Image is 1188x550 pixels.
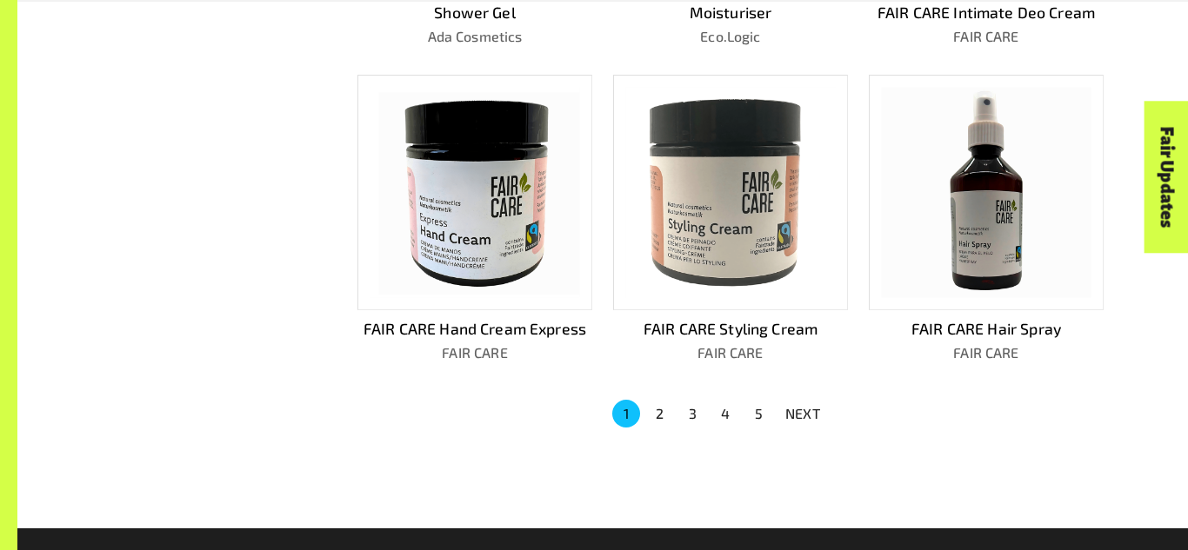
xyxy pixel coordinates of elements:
[785,403,820,424] p: NEXT
[357,342,592,363] p: FAIR CARE
[613,75,848,363] a: FAIR CARE Styling CreamFAIR CARE
[869,317,1104,340] p: FAIR CARE Hair Spray
[357,26,592,47] p: Ada Cosmetics
[775,398,831,429] button: NEXT
[613,26,848,47] p: Eco.Logic
[610,398,831,429] nav: pagination navigation
[613,342,848,363] p: FAIR CARE
[711,400,739,427] button: Go to page 4
[612,400,640,427] button: page 1
[357,1,592,23] p: Shower Gel
[613,1,848,23] p: Moisturiser
[869,1,1104,23] p: FAIR CARE Intimate Deo Cream
[645,400,673,427] button: Go to page 2
[869,342,1104,363] p: FAIR CARE
[357,317,592,340] p: FAIR CARE Hand Cream Express
[613,317,848,340] p: FAIR CARE Styling Cream
[357,75,592,363] a: FAIR CARE Hand Cream ExpressFAIR CARE
[869,26,1104,47] p: FAIR CARE
[869,75,1104,363] a: FAIR CARE Hair SprayFAIR CARE
[678,400,706,427] button: Go to page 3
[744,400,772,427] button: Go to page 5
